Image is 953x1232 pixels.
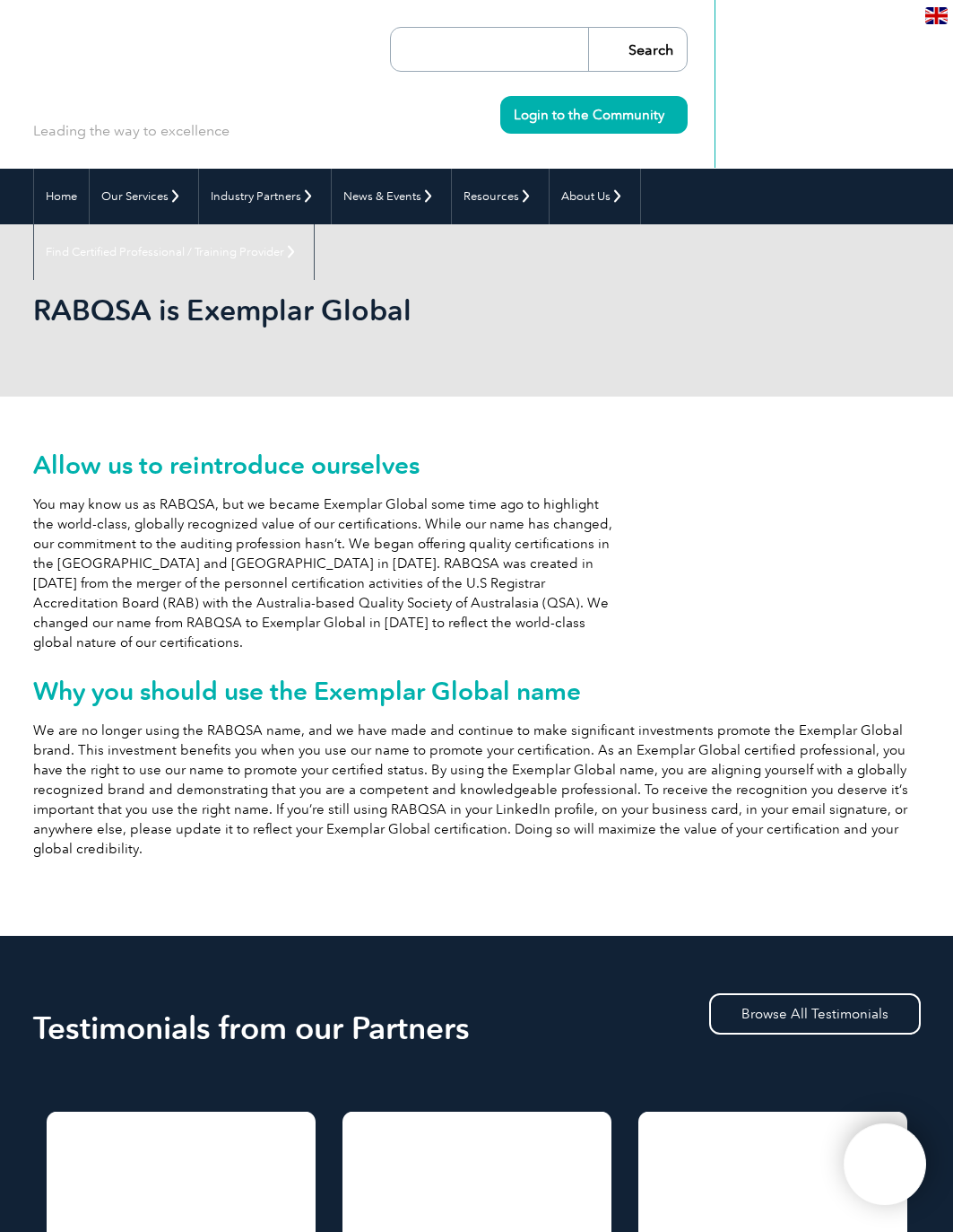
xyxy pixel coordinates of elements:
[862,1142,907,1187] img: svg+xml;nitro-empty-id=MTMyOToxMTY=-1;base64,PHN2ZyB2aWV3Qm94PSIwIDAgNDAwIDQwMCIgd2lkdGg9IjQwMCIg...
[33,1014,921,1043] h2: Testimonials from our Partners
[33,677,921,705] h2: Why you should use the Exemplar Global name
[452,169,549,224] a: Resources
[90,169,198,224] a: Our Services
[33,450,921,479] h2: Allow us to reintroduce ourselves
[332,169,451,224] a: News & Events
[500,96,688,134] a: Login to the Community
[588,28,687,71] input: Search
[33,721,921,859] p: We are no longer using the RABQSA name, and we have made and continue to make significant investm...
[34,224,314,280] a: Find Certified Professional / Training Provider
[33,296,654,325] h2: RABQSA is Exemplar Global
[199,169,331,224] a: Industry Partners
[925,7,948,24] img: en
[550,169,640,224] a: About Us
[664,109,674,119] img: svg+xml;nitro-empty-id=MzU1OjIyMw==-1;base64,PHN2ZyB2aWV3Qm94PSIwIDAgMTEgMTEiIHdpZHRoPSIxMSIgaGVp...
[34,169,89,224] a: Home
[33,494,921,652] p: You may know us as RABQSA, but we became Exemplar Global some time ago to highlight the world-cla...
[33,121,230,141] p: Leading the way to excellence
[709,993,921,1035] a: Browse All Testimonials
